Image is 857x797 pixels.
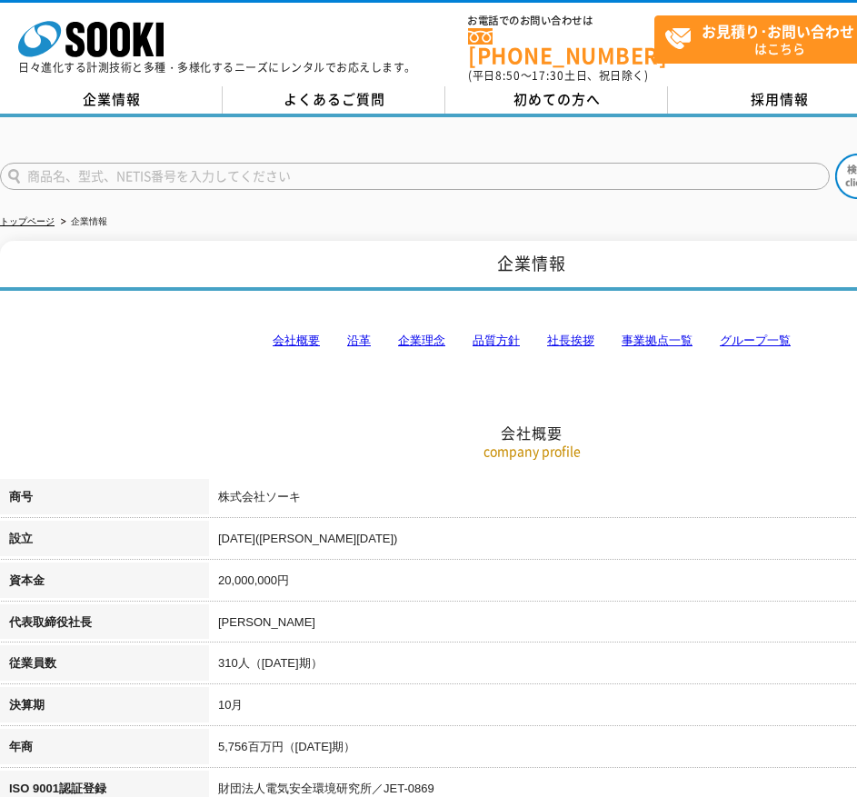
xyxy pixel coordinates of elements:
a: 沿革 [347,334,371,347]
a: 会社概要 [273,334,320,347]
span: 初めての方へ [513,89,601,109]
a: 社長挨拶 [547,334,594,347]
a: 品質方針 [473,334,520,347]
a: 企業理念 [398,334,445,347]
a: 初めての方へ [445,86,668,114]
span: 17:30 [532,67,564,84]
a: 事業拠点一覧 [622,334,693,347]
p: 日々進化する計測技術と多種・多様化するニーズにレンタルでお応えします。 [18,62,416,73]
span: (平日 ～ 土日、祝日除く) [468,67,648,84]
a: グループ一覧 [720,334,791,347]
span: お電話でのお問い合わせは [468,15,654,26]
a: [PHONE_NUMBER] [468,28,654,65]
span: 8:50 [495,67,521,84]
strong: お見積り･お問い合わせ [702,20,854,42]
a: よくあるご質問 [223,86,445,114]
li: 企業情報 [57,213,107,232]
